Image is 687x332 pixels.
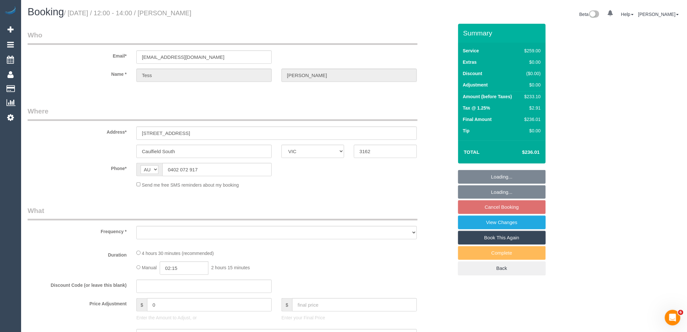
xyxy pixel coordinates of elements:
a: [PERSON_NAME] [638,12,679,17]
label: Final Amount [463,116,492,123]
h3: Summary [463,29,543,37]
label: Discount [463,70,482,77]
label: Phone* [23,163,131,172]
small: / [DATE] / 12:00 - 14:00 / [PERSON_NAME] [64,9,192,17]
input: final price [292,298,417,312]
label: Name * [23,69,131,77]
label: Address* [23,126,131,135]
label: Service [463,47,479,54]
input: Email* [136,50,272,64]
div: $2.91 [522,105,541,111]
span: 6 [678,310,683,315]
h4: $236.01 [503,150,540,155]
input: Phone* [162,163,272,176]
input: Last Name* [281,69,417,82]
legend: Who [28,30,418,45]
div: $236.01 [522,116,541,123]
div: $259.00 [522,47,541,54]
label: Amount (before Taxes) [463,93,512,100]
span: 4 hours 30 minutes (recommended) [142,251,214,256]
a: Beta [580,12,600,17]
p: Enter your Final Price [281,314,417,321]
label: Tax @ 1.25% [463,105,490,111]
input: First Name* [136,69,272,82]
a: Back [458,261,546,275]
div: $233.10 [522,93,541,100]
label: Price Adjustment [23,298,131,307]
input: Post Code* [354,145,417,158]
span: $ [136,298,147,312]
legend: What [28,206,418,220]
label: Frequency * [23,226,131,235]
img: Automaid Logo [4,7,17,16]
a: Book This Again [458,231,546,245]
div: $0.00 [522,59,541,65]
iframe: Intercom live chat [665,310,681,325]
div: $0.00 [522,127,541,134]
input: Suburb* [136,145,272,158]
span: Send me free SMS reminders about my booking [142,182,239,187]
label: Discount Code (or leave this blank) [23,280,131,288]
span: Booking [28,6,64,18]
a: View Changes [458,216,546,229]
p: Enter the Amount to Adjust, or [136,314,272,321]
div: $0.00 [522,82,541,88]
legend: Where [28,106,418,121]
div: ($0.00) [522,70,541,77]
label: Duration [23,249,131,258]
span: $ [281,298,292,312]
label: Extras [463,59,477,65]
strong: Total [464,149,480,155]
label: Email* [23,50,131,59]
label: Tip [463,127,470,134]
label: Adjustment [463,82,488,88]
a: Help [621,12,634,17]
img: New interface [589,10,599,19]
span: 2 hours 15 minutes [211,265,250,270]
span: Manual [142,265,157,270]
